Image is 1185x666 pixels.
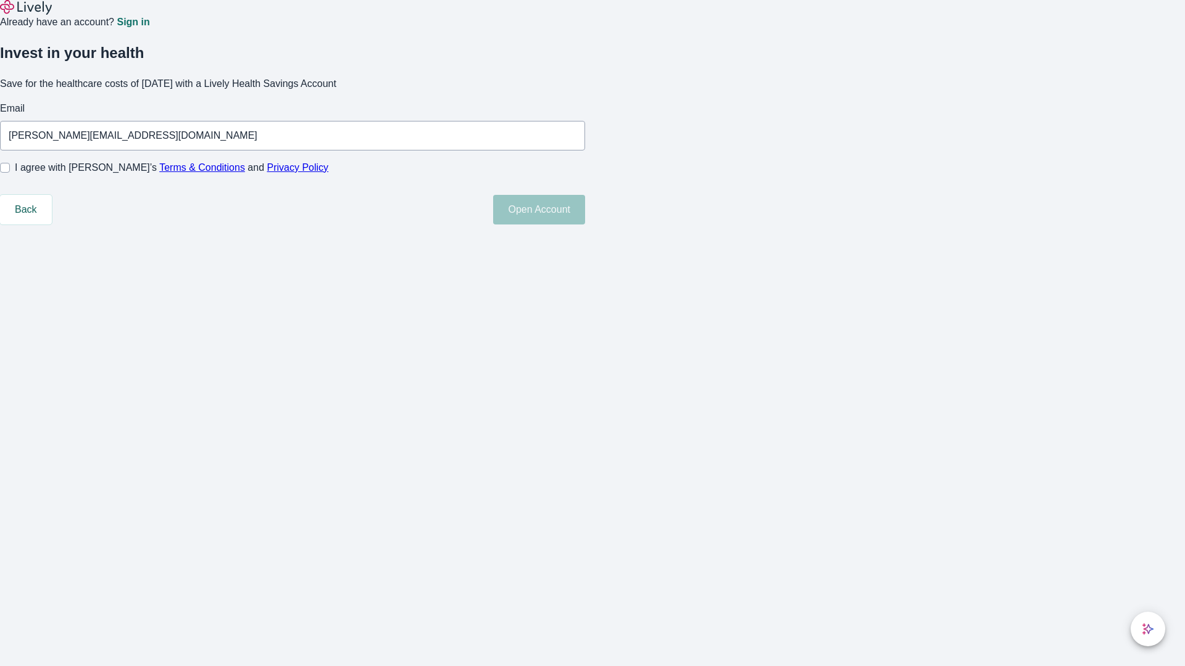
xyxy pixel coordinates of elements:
[15,160,328,175] span: I agree with [PERSON_NAME]’s and
[1131,612,1165,646] button: chat
[267,162,329,173] a: Privacy Policy
[117,17,149,27] a: Sign in
[159,162,245,173] a: Terms & Conditions
[1142,623,1154,635] svg: Lively AI Assistant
